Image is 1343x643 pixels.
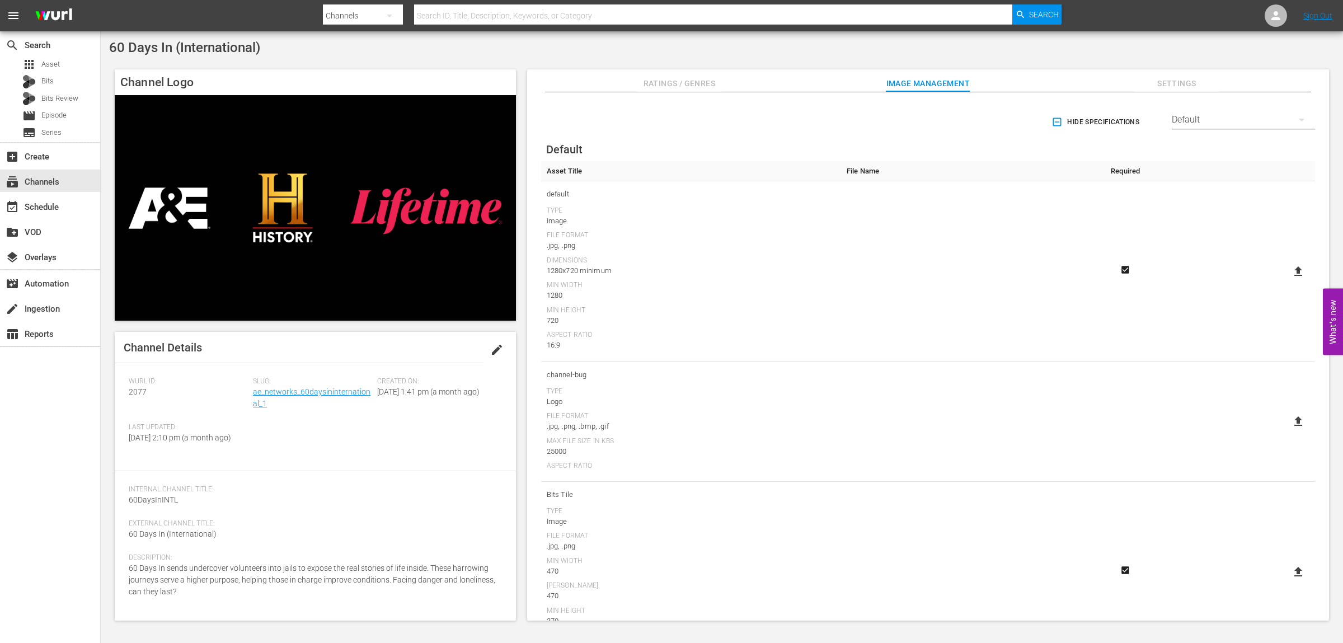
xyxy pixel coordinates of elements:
button: edit [483,336,510,363]
div: Image [547,215,835,227]
button: Hide Specifications [1049,106,1144,138]
span: [DATE] 1:41 pm (a month ago) [377,387,480,396]
div: 1280 [547,290,835,301]
span: VOD [6,226,19,239]
span: 60 Days In (International) [109,40,260,55]
th: Required [1094,161,1157,181]
span: Channels [6,175,19,189]
div: Min Height [547,306,835,315]
div: Min Width [547,281,835,290]
span: External Channel Title: [129,519,496,528]
button: Search [1012,4,1062,25]
div: Type [547,507,835,516]
span: Ratings / Genres [637,77,721,91]
span: Search [1029,4,1059,25]
span: 60 Days In sends undercover volunteers into jails to expose the real stories of life inside. Thes... [129,564,495,596]
div: Bits [22,75,36,88]
span: 2077 [129,387,147,396]
div: Max File Size In Kbs [547,437,835,446]
span: Slug: [253,377,372,386]
div: 270 [547,616,835,627]
div: Image [547,516,835,527]
div: Bits Review [22,92,36,105]
span: Series [22,126,36,139]
h4: Channel Logo [115,69,516,95]
div: Dimensions [547,256,835,265]
img: 60 Days In (International) [115,95,516,321]
span: Episode [41,110,67,121]
div: .jpg, .png [547,541,835,552]
button: Open Feedback Widget [1323,288,1343,355]
span: Last Updated: [129,423,247,432]
span: Settings [1135,77,1219,91]
div: File Format [547,231,835,240]
span: Bits Review [41,93,78,104]
span: menu [7,9,20,22]
span: Episode [22,109,36,123]
span: Search [6,39,19,52]
span: 60 Days In (International) [129,529,217,538]
span: Wurl ID: [129,377,247,386]
div: 470 [547,590,835,602]
div: File Format [547,412,835,421]
div: Aspect Ratio [547,331,835,340]
div: Default [1172,104,1315,135]
div: Logo [547,396,835,407]
span: default [547,187,835,201]
span: Create [6,150,19,163]
span: Created On: [377,377,496,386]
span: Automation [6,277,19,290]
span: [DATE] 2:10 pm (a month ago) [129,433,231,442]
th: File Name [841,161,1094,181]
div: 25000 [547,446,835,457]
div: .jpg, .png, .bmp, .gif [547,421,835,432]
div: Type [547,206,835,215]
span: Bits [41,76,54,87]
span: Bits Tile [547,487,835,502]
span: Internal Channel Title: [129,485,496,494]
div: 470 [547,566,835,577]
svg: Required [1119,265,1132,275]
span: Image Management [886,77,970,91]
div: .jpg, .png [547,240,835,251]
span: 60DaysInINTL [129,495,178,504]
span: Default [546,143,583,156]
span: Hide Specifications [1054,116,1139,128]
div: 720 [547,315,835,326]
span: Ingestion [6,302,19,316]
a: Sign Out [1303,11,1332,20]
div: [PERSON_NAME] [547,581,835,590]
span: Asset [41,59,60,70]
span: Reports [6,327,19,341]
span: Schedule [6,200,19,214]
svg: Required [1119,565,1132,575]
div: 1280x720 minimum [547,265,835,276]
div: Aspect Ratio [547,462,835,471]
span: Description: [129,553,496,562]
div: File Format [547,532,835,541]
div: Min Height [547,607,835,616]
th: Asset Title [541,161,841,181]
img: ans4CAIJ8jUAAAAAAAAAAAAAAAAAAAAAAAAgQb4GAAAAAAAAAAAAAAAAAAAAAAAAJMjXAAAAAAAAAAAAAAAAAAAAAAAAgAT5G... [27,3,81,29]
span: Channel Details [124,341,202,354]
div: 16:9 [547,340,835,351]
span: channel-bug [547,368,835,382]
a: ae_networks_60daysininternational_1 [253,387,370,408]
span: Asset [22,58,36,71]
span: Overlays [6,251,19,264]
div: Type [547,387,835,396]
span: edit [490,343,504,356]
div: Min Width [547,557,835,566]
span: Series [41,127,62,138]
